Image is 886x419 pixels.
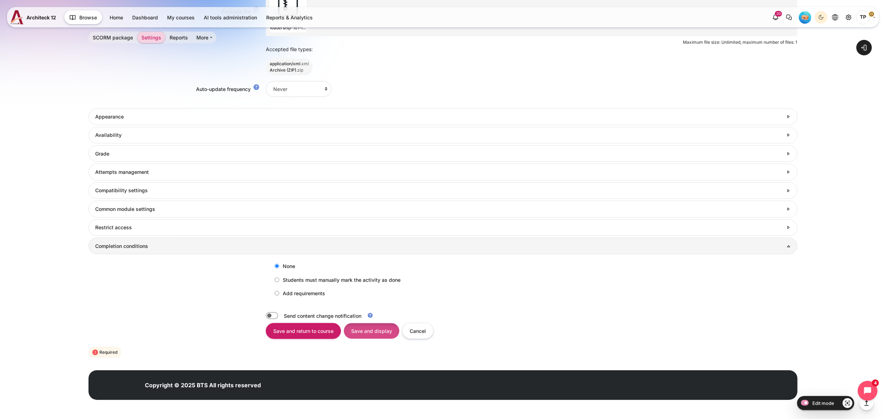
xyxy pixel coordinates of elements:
a: Reports & Analytics [262,12,317,23]
div: leadership-101-lead-motivate-inspire-ผู้นำที่สามารถสร้างเสริมศักยภาพตนเองและผู้อื่นได้-scorm12-4e... [269,23,308,32]
i: Help with Auto-update frequency [253,85,259,91]
input: Save and display [344,323,399,339]
div: Required [88,347,121,358]
span: Browse [79,14,97,21]
h3: Completion conditions [95,243,791,249]
a: Home [105,12,127,23]
label: Students must manually mark the activity as done [271,274,401,286]
button: Browse [64,10,102,24]
div: Dark Mode [816,12,826,23]
h3: Grade [95,151,783,157]
h3: Attempts management [95,169,783,175]
a: My courses [163,12,199,23]
h3: Availability [95,132,783,138]
input: Add requirements [275,291,279,296]
a: AI tools administration [200,12,261,23]
label: None [271,260,295,272]
a: Help [252,85,261,91]
i: Required field [92,349,99,356]
input: Save and return to course [266,323,341,339]
input: Students must manually mark the activity as done [275,278,279,282]
a: Show/Hide - Region [843,398,853,408]
label: Auto-update frequency [196,86,251,92]
li: Archive (ZIP) [270,67,309,73]
li: application/xml [270,61,309,67]
small: .zip [296,67,303,73]
span: Edit mode [812,400,834,406]
a: Level #1 [796,11,814,24]
h3: Compatibility settings [95,187,783,194]
button: Languages [829,11,842,24]
label: Send content change notification [284,312,378,320]
a: A12 A12 Architeck 12 [11,10,59,24]
input: Cancel [402,323,433,339]
a: Reports [165,32,192,43]
span: Maximum file size: Unlimited, maximum number of files: 1 [683,40,798,45]
a: User menu [856,10,875,24]
body: Rich text area. Press ALT-0 for help. [3,3,527,11]
small: .xml [300,61,309,66]
a: SCORM package [88,32,137,43]
button: Go to top [860,396,874,410]
p: เข้าใจบทบาทผู้นำในการวางกลยุทธ์ท่ามกลางการเปลี่ยนแปลงที่ซับซ้อน [3,3,527,11]
label: Add requirements [271,287,325,299]
div: 20 [775,11,782,17]
div: Show notification window with 20 new notifications [769,11,782,24]
i: Help with Send content change notification [367,312,373,318]
span: Thanyaphon Pongpaichet [856,10,870,24]
a: More [192,32,216,43]
h3: Common module settings [95,206,783,212]
span: Architeck 12 [26,14,56,21]
a: Site administration [842,11,855,24]
a: Settings [137,32,165,43]
h3: Appearance [95,114,783,120]
strong: Copyright © 2025 BTS All rights reserved [145,382,261,389]
input: None [275,264,279,268]
img: A12 [11,10,24,24]
p: Accepted file types: [266,45,798,53]
img: Level #1 [799,11,811,24]
button: There are 0 unread conversations [783,11,795,24]
a: Help [366,312,375,318]
button: Light Mode Dark Mode [815,11,827,24]
h3: Restrict access [95,224,783,231]
a: Dashboard [128,12,162,23]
